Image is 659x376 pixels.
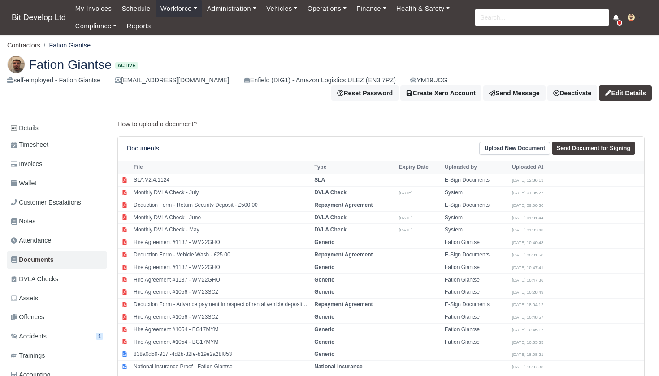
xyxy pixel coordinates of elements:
[11,274,58,284] span: DVLA Checks
[442,311,510,324] td: Fation Giantse
[11,178,36,188] span: Wallet
[442,211,510,224] td: System
[131,224,312,236] td: Monthly DVLA Check - May
[331,85,399,101] button: Reset Password
[314,277,334,283] strong: Generic
[399,227,412,232] small: [DATE]
[512,340,543,345] small: [DATE] 10:33:35
[7,328,107,345] a: Accidents 1
[11,197,81,208] span: Customer Escalations
[512,364,543,369] small: [DATE] 18:07:38
[314,226,347,233] strong: DVLA Check
[442,161,510,174] th: Uploaded by
[0,48,659,108] div: Fation Giantse
[312,161,397,174] th: Type
[314,314,334,320] strong: Generic
[599,85,652,101] a: Edit Details
[512,352,543,357] small: [DATE] 18:08:21
[512,178,543,183] small: [DATE] 12:36:13
[131,273,312,286] td: Hire Agreement #1137 - WM22GHO
[512,252,543,257] small: [DATE] 00:01:50
[40,40,91,51] li: Fation Giantse
[131,348,312,361] td: 838a0d59-917f-4d2b-82fe-b19e2a28f853
[131,323,312,336] td: Hire Agreement #1054 - BG17MYM
[410,75,447,85] a: YM19UCG
[131,187,312,199] td: Monthly DVLA Check - July
[7,120,107,137] a: Details
[510,161,577,174] th: Uploaded At
[314,351,334,357] strong: Generic
[131,361,312,373] td: National Insurance Proof - Fation Giantse
[442,249,510,261] td: E-Sign Documents
[442,273,510,286] td: Fation Giantse
[7,213,107,230] a: Notes
[314,264,334,270] strong: Generic
[475,9,609,26] input: Search...
[127,145,159,152] h6: Documents
[397,161,442,174] th: Expiry Date
[131,211,312,224] td: Monthly DVLA Check - June
[314,239,334,245] strong: Generic
[7,270,107,288] a: DVLA Checks
[131,311,312,324] td: Hire Agreement #1056 - WM23SCZ
[314,202,373,208] strong: Repayment Agreement
[314,214,347,221] strong: DVLA Check
[7,251,107,269] a: Documents
[314,326,334,333] strong: Generic
[7,9,70,26] a: Bit Develop Ltd
[512,190,543,195] small: [DATE] 01:05:27
[512,227,543,232] small: [DATE] 01:03:48
[7,42,40,49] a: Contractors
[11,159,42,169] span: Invoices
[122,17,156,35] a: Reports
[314,363,362,370] strong: National Insurance
[70,17,122,35] a: Compliance
[131,261,312,273] td: Hire Agreement #1137 - WM22GHO
[11,235,51,246] span: Attendance
[7,290,107,307] a: Assets
[442,236,510,249] td: Fation Giantse
[512,290,543,295] small: [DATE] 10:28:49
[11,255,54,265] span: Documents
[399,190,412,195] small: [DATE]
[314,289,334,295] strong: Generic
[314,339,334,345] strong: Generic
[442,286,510,299] td: Fation Giantse
[512,265,543,270] small: [DATE] 10:47:41
[400,85,481,101] button: Create Xero Account
[399,215,412,220] small: [DATE]
[442,187,510,199] td: System
[547,85,597,101] a: Deactivate
[115,62,138,69] span: Active
[131,336,312,348] td: Hire Agreement #1054 - BG17MYM
[314,189,347,196] strong: DVLA Check
[512,203,543,208] small: [DATE] 09:00:30
[512,302,543,307] small: [DATE] 18:04:12
[314,252,373,258] strong: Repayment Agreement
[512,215,543,220] small: [DATE] 01:01:44
[442,174,510,187] td: E-Sign Documents
[131,299,312,311] td: Deduction Form - Advance payment in respect of rental vehicle deposit - £500.00
[512,278,543,282] small: [DATE] 10:47:36
[7,308,107,326] a: Offences
[442,336,510,348] td: Fation Giantse
[117,120,197,128] a: How to upload a document?
[7,232,107,249] a: Attendance
[7,136,107,154] a: Timesheet
[442,299,510,311] td: E-Sign Documents
[314,301,373,308] strong: Repayment Agreement
[11,293,38,303] span: Assets
[7,194,107,211] a: Customer Escalations
[442,199,510,211] td: E-Sign Documents
[512,315,543,320] small: [DATE] 10:48:57
[131,236,312,249] td: Hire Agreement #1137 - WM22GHO
[479,142,550,155] a: Upload New Document
[96,333,103,340] span: 1
[131,199,312,211] td: Deduction Form - Return Security Deposit - £500.00
[7,155,107,173] a: Invoices
[512,327,543,332] small: [DATE] 10:45:17
[7,75,100,85] div: self-employed - Fation Giantse
[442,323,510,336] td: Fation Giantse
[115,75,229,85] div: [EMAIL_ADDRESS][DOMAIN_NAME]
